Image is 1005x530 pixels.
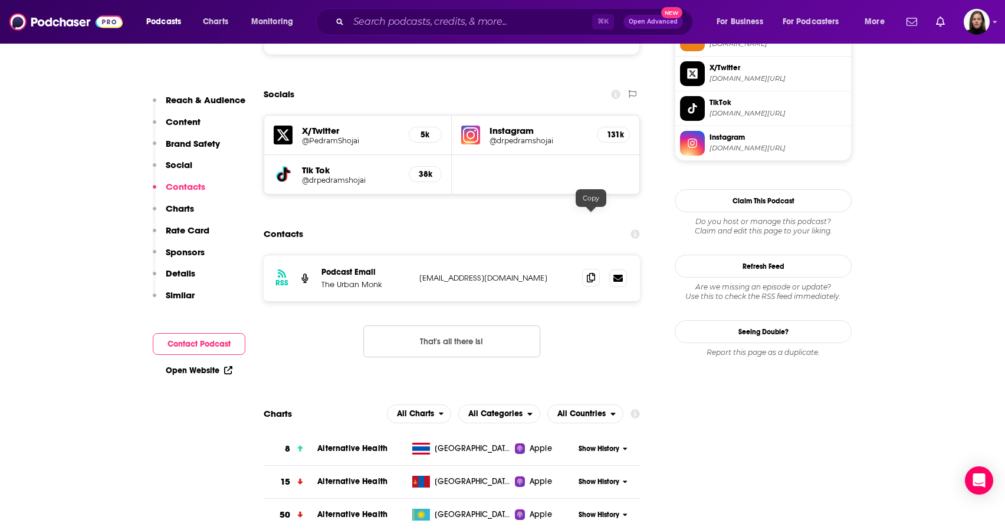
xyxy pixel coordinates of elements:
[710,97,846,108] span: TikTok
[138,12,196,31] button: open menu
[419,273,573,283] p: [EMAIL_ADDRESS][DOMAIN_NAME]
[547,404,623,423] button: open menu
[317,476,387,486] a: Alternative Health
[547,404,623,423] h2: Countries
[153,181,205,203] button: Contacts
[575,510,632,520] button: Show History
[461,126,480,144] img: iconImage
[575,444,632,454] button: Show History
[275,278,288,288] h3: RSS
[530,443,552,455] span: Apple
[710,144,846,153] span: instagram.com/drpedramshojai
[710,132,846,143] span: Instagram
[317,509,387,519] a: Alternative Health
[166,203,194,214] p: Charts
[675,217,852,226] span: Do you host or manage this podcast?
[490,125,587,136] h5: Instagram
[931,12,950,32] a: Show notifications dropdown
[302,136,399,145] a: @PedramShojai
[349,12,592,31] input: Search podcasts, credits, & more...
[264,466,317,498] a: 15
[280,508,290,522] h3: 50
[783,14,839,30] span: For Podcasters
[964,9,990,35] button: Show profile menu
[576,189,606,207] div: Copy
[708,12,778,31] button: open menu
[458,404,540,423] button: open menu
[166,289,195,301] p: Similar
[557,410,606,418] span: All Countries
[530,509,552,521] span: Apple
[675,282,852,301] div: Are we missing an episode or update? Use this to check the RSS feed immediately.
[166,225,209,236] p: Rate Card
[710,39,846,48] span: feeds.libsyn.com
[166,159,192,170] p: Social
[435,443,511,455] span: Thailand
[363,325,540,357] button: Nothing here.
[166,138,220,149] p: Brand Safety
[629,19,678,25] span: Open Advanced
[166,246,205,258] p: Sponsors
[153,203,194,225] button: Charts
[419,169,432,179] h5: 38k
[623,15,683,29] button: Open AdvancedNew
[579,510,619,520] span: Show History
[264,433,317,465] a: 8
[964,9,990,35] span: Logged in as BevCat3
[166,268,195,279] p: Details
[153,225,209,246] button: Rate Card
[965,466,993,495] div: Open Intercom Messenger
[280,475,290,489] h3: 15
[321,279,410,289] p: The Urban Monk
[592,14,614,29] span: ⌘ K
[327,8,704,35] div: Search podcasts, credits, & more...
[775,12,856,31] button: open menu
[675,348,852,357] div: Report this page as a duplicate.
[579,477,619,487] span: Show History
[408,476,515,488] a: [GEOGRAPHIC_DATA]
[579,444,619,454] span: Show History
[408,509,515,521] a: [GEOGRAPHIC_DATA]
[717,14,763,30] span: For Business
[251,14,293,30] span: Monitoring
[710,62,846,73] span: X/Twitter
[435,476,511,488] span: Mongolia
[680,96,846,121] a: TikTok[DOMAIN_NAME][URL]
[675,217,852,236] div: Claim and edit this page to your liking.
[515,509,574,521] a: Apple
[243,12,308,31] button: open menu
[675,320,852,343] a: Seeing Double?
[675,189,852,212] button: Claim This Podcast
[902,12,922,32] a: Show notifications dropdown
[530,476,552,488] span: Apple
[856,12,899,31] button: open menu
[317,443,387,453] a: Alternative Health
[264,83,294,106] h2: Socials
[195,12,235,31] a: Charts
[607,130,620,140] h5: 131k
[302,176,399,185] a: @drpedramshojai
[964,9,990,35] img: User Profile
[264,408,292,419] h2: Charts
[387,404,452,423] button: open menu
[153,246,205,268] button: Sponsors
[9,11,123,33] img: Podchaser - Follow, Share and Rate Podcasts
[166,116,201,127] p: Content
[468,410,523,418] span: All Categories
[153,94,245,116] button: Reach & Audience
[285,442,290,456] h3: 8
[166,94,245,106] p: Reach & Audience
[490,136,587,145] a: @drpedramshojai
[675,255,852,278] button: Refresh Feed
[865,14,885,30] span: More
[146,14,181,30] span: Podcasts
[166,366,232,376] a: Open Website
[166,181,205,192] p: Contacts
